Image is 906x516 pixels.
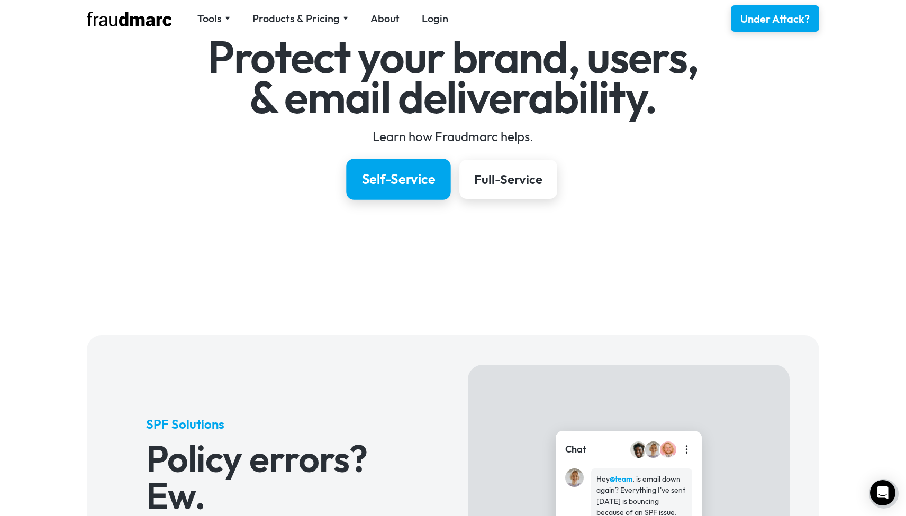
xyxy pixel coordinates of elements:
div: Chat [565,443,586,456]
div: Products & Pricing [252,11,348,26]
div: Self-Service [362,170,436,188]
h5: SPF Solutions [146,416,409,432]
a: Under Attack? [731,5,819,32]
div: Tools [197,11,222,26]
div: Products & Pricing [252,11,340,26]
a: Login [422,11,448,26]
h1: Protect your brand, users, & email deliverability. [146,37,760,117]
div: Full-Service [474,171,542,188]
a: About [370,11,400,26]
h3: Policy errors? Ew. [146,440,409,514]
div: Open Intercom Messenger [870,480,895,505]
div: Under Attack? [740,12,810,26]
div: Learn how Fraudmarc helps. [146,128,760,145]
a: Full-Service [459,160,557,199]
a: Self-Service [346,159,450,200]
strong: @team [610,474,632,484]
div: Tools [197,11,230,26]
